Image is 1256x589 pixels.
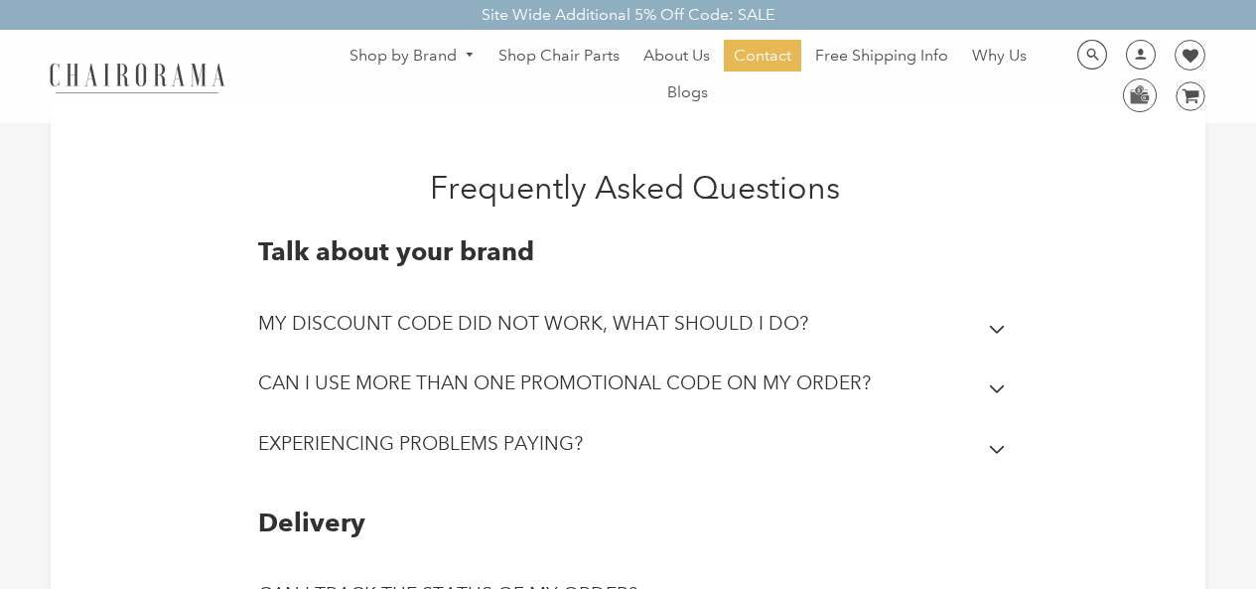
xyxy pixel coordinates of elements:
span: Why Us [972,46,1027,67]
a: Free Shipping Info [805,40,958,72]
span: Blogs [667,82,708,103]
h2: CAN I USE MORE THAN ONE PROMOTIONAL CODE ON MY ORDER? [258,371,871,394]
h2: Delivery [258,508,1014,538]
span: Shop Chair Parts [498,46,620,67]
a: Why Us [962,40,1037,72]
summary: EXPERIENCING PROBLEMS PAYING? [258,418,1014,479]
a: Blogs [657,76,718,108]
span: About Us [643,46,710,67]
span: Contact [734,46,791,67]
a: Shop Chair Parts [488,40,629,72]
h1: Frequently Asked Questions [258,169,1014,207]
nav: DesktopNavigation [321,40,1055,113]
a: Shop by Brand [340,41,485,72]
h2: Talk about your brand [258,236,1014,267]
h2: EXPERIENCING PROBLEMS PAYING? [258,432,583,455]
img: chairorama [38,60,236,94]
img: WhatsApp_Image_2024-07-12_at_16.23.01.webp [1124,79,1155,109]
a: Contact [724,40,801,72]
span: Free Shipping Info [815,46,948,67]
a: About Us [633,40,720,72]
summary: CAN I USE MORE THAN ONE PROMOTIONAL CODE ON MY ORDER? [258,358,1014,418]
h2: MY DISCOUNT CODE DID NOT WORK, WHAT SHOULD I DO? [258,312,808,335]
summary: MY DISCOUNT CODE DID NOT WORK, WHAT SHOULD I DO? [258,298,1014,359]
